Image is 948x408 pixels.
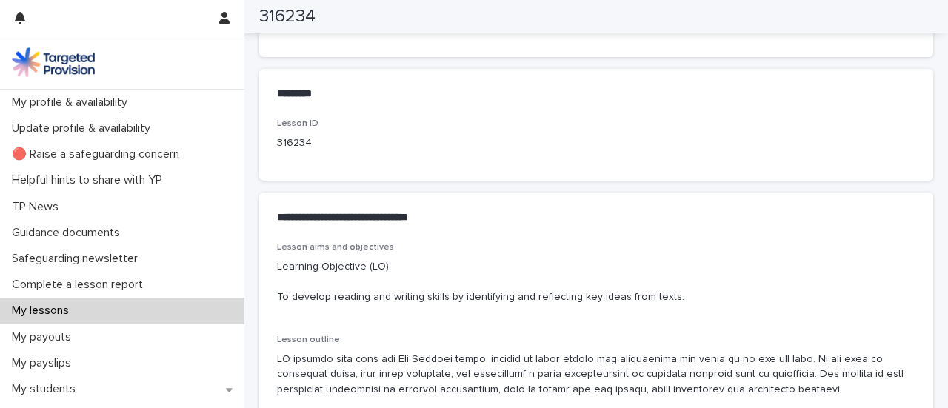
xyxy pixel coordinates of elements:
[277,259,915,305] p: Learning Objective (LO): To develop reading and writing skills by identifying and reflecting key ...
[6,356,83,370] p: My payslips
[277,136,478,151] p: 316234
[6,147,191,161] p: 🔴 Raise a safeguarding concern
[6,121,162,136] p: Update profile & availability
[277,243,394,252] span: Lesson aims and objectives
[6,252,150,266] p: Safeguarding newsletter
[6,330,83,344] p: My payouts
[6,173,174,187] p: Helpful hints to share with YP
[6,200,70,214] p: TP News
[277,335,340,344] span: Lesson outline
[277,119,318,128] span: Lesson ID
[6,382,87,396] p: My students
[6,226,132,240] p: Guidance documents
[12,47,95,77] img: M5nRWzHhSzIhMunXDL62
[6,96,139,110] p: My profile & availability
[6,304,81,318] p: My lessons
[6,278,155,292] p: Complete a lesson report
[259,6,316,27] h2: 316234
